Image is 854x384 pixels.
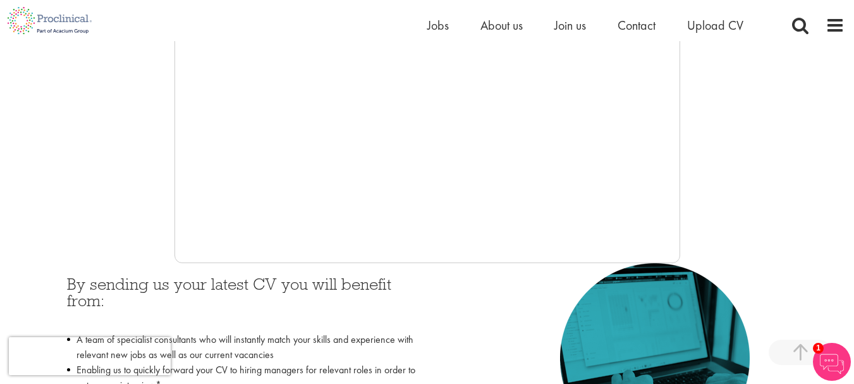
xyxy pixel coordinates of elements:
[687,17,743,34] a: Upload CV
[813,343,824,354] span: 1
[67,276,418,326] h3: By sending us your latest CV you will benefit from:
[9,337,171,375] iframe: reCAPTCHA
[554,17,586,34] a: Join us
[813,343,851,381] img: Chatbot
[618,17,656,34] a: Contact
[67,332,418,362] li: A team of specialist consultants who will instantly match your skills and experience with relevan...
[427,17,449,34] a: Jobs
[480,17,523,34] a: About us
